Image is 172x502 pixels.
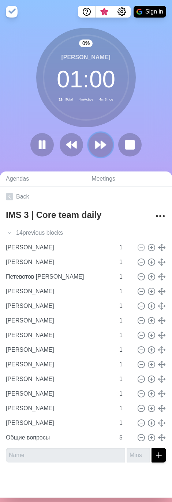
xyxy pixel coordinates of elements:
input: Mins [116,401,134,416]
input: Mins [116,430,134,445]
button: Help [78,6,96,18]
input: Mins [116,269,134,284]
button: What’s new [96,6,113,18]
input: Name [3,357,115,372]
input: Name [3,255,115,269]
input: Name [3,299,115,313]
input: Name [3,269,115,284]
input: Mins [116,299,134,313]
input: Name [3,372,115,386]
input: Mins [116,357,134,372]
button: Settings [113,6,131,18]
button: Sign in [134,6,166,18]
input: Mins [116,372,134,386]
input: Name [3,343,115,357]
input: Mins [116,386,134,401]
input: Mins [116,416,134,430]
img: google logo [137,9,142,15]
input: Mins [116,328,134,343]
input: Mins [116,313,134,328]
input: Name [3,386,115,401]
input: Name [3,313,115,328]
button: More [153,209,168,223]
input: Name [3,240,115,255]
span: 3 [101,9,107,15]
input: Name [3,284,115,299]
input: Name [3,328,115,343]
input: Name [6,448,125,463]
input: Mins [116,240,134,255]
input: Mins [116,255,134,269]
input: Name [3,401,115,416]
input: Mins [116,284,134,299]
input: Mins [127,448,150,463]
a: Meetings [86,171,172,186]
input: Name [3,416,115,430]
input: Name [3,430,115,445]
span: s [60,229,63,237]
img: timeblocks logo [6,6,18,18]
input: Mins [116,343,134,357]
